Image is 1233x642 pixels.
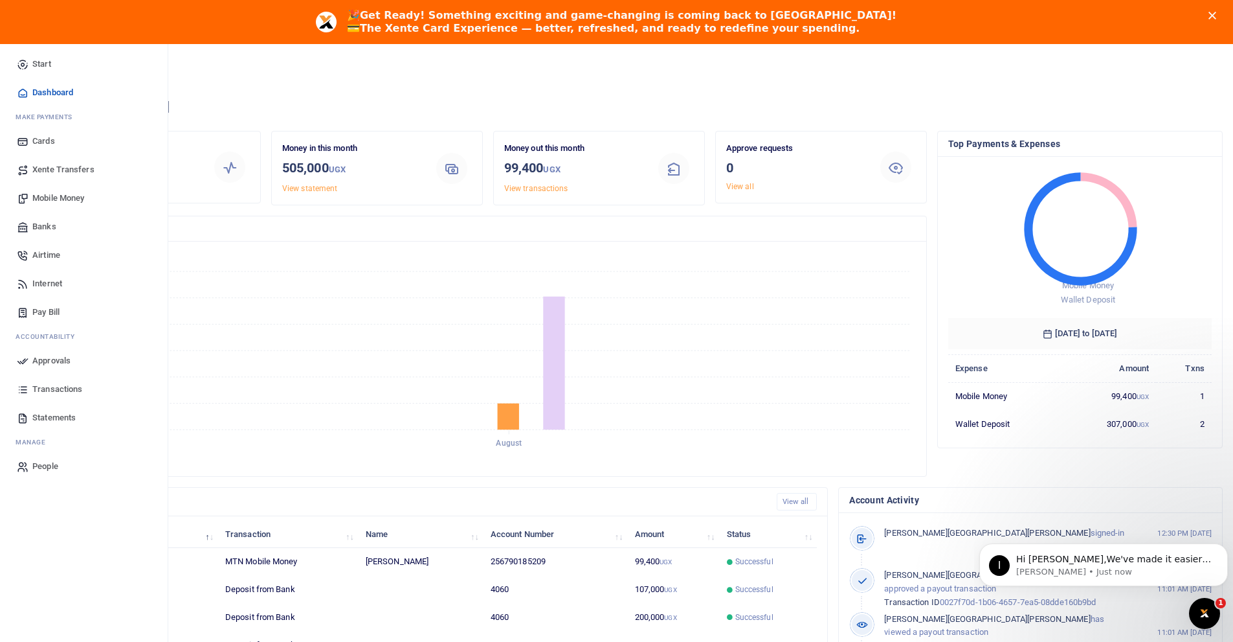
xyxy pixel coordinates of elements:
[948,382,1063,410] td: Mobile Money
[884,528,1090,538] span: [PERSON_NAME][GEOGRAPHIC_DATA][PERSON_NAME]
[777,493,817,510] a: View all
[948,410,1063,437] td: Wallet Deposit
[884,570,1090,580] span: [PERSON_NAME][GEOGRAPHIC_DATA][PERSON_NAME]
[627,548,719,576] td: 99,400
[10,375,157,404] a: Transactions
[360,22,860,34] b: The Xente Card Experience — better, refreshed, and ready to redefine your spending.
[483,604,628,632] td: 4060
[10,184,157,212] a: Mobile Money
[10,212,157,241] a: Banks
[32,306,60,319] span: Pay Bill
[1208,12,1221,19] div: Close
[543,165,560,174] small: UGX
[1137,421,1149,428] small: UGX
[32,192,84,205] span: Mobile Money
[10,452,157,481] a: People
[282,184,337,193] a: View statement
[496,439,522,448] tspan: August
[218,520,359,548] th: Transaction: activate to sort column ascending
[627,520,719,548] th: Amount: activate to sort column ascending
[360,9,896,21] b: Get Ready! Something exciting and game-changing is coming back to [GEOGRAPHIC_DATA]!
[726,158,866,178] h3: 0
[10,347,157,375] a: Approvals
[282,158,422,179] h3: 505,000
[735,584,773,595] span: Successful
[218,604,359,632] td: Deposit from Bank
[10,432,157,452] li: M
[10,404,157,432] a: Statements
[218,576,359,604] td: Deposit from Bank
[504,184,568,193] a: View transactions
[1156,382,1212,410] td: 1
[664,586,676,593] small: UGX
[948,137,1212,151] h4: Top Payments & Expenses
[1061,295,1115,304] span: Wallet Deposit
[347,9,896,35] div: 🎉 💳
[735,612,773,623] span: Successful
[218,548,359,576] td: MTN Mobile Money
[10,78,157,107] a: Dashboard
[884,569,1129,609] p: has approved a payout transaction 0027f70d-1b06-4657-7ea5-08dde160b9bd
[948,354,1063,382] th: Expense
[359,520,483,548] th: Name: activate to sort column ascending
[849,493,1212,507] h4: Account Activity
[32,383,82,396] span: Transactions
[32,277,62,290] span: Internet
[1156,410,1212,437] td: 2
[10,127,157,155] a: Cards
[49,100,1223,114] h4: Hello [PERSON_NAME]
[1216,598,1226,608] span: 1
[32,354,71,367] span: Approvals
[884,597,939,607] span: Transaction ID
[483,520,628,548] th: Account Number: activate to sort column ascending
[884,614,1090,624] span: [PERSON_NAME][GEOGRAPHIC_DATA][PERSON_NAME]
[1189,598,1220,629] iframe: Intercom live chat
[504,142,644,155] p: Money out this month
[32,135,55,148] span: Cards
[735,556,773,567] span: Successful
[32,249,60,262] span: Airtime
[884,527,1129,540] p: signed-in
[10,50,157,78] a: Start
[948,318,1212,349] h6: [DATE] to [DATE]
[726,182,754,191] a: View all
[32,460,58,473] span: People
[660,558,672,566] small: UGX
[1156,354,1212,382] th: Txns
[32,86,73,99] span: Dashboard
[1137,393,1149,400] small: UGX
[10,269,157,298] a: Internet
[1063,410,1157,437] td: 307,000
[32,58,51,71] span: Start
[60,495,766,509] h4: Recent Transactions
[359,548,483,576] td: [PERSON_NAME]
[483,548,628,576] td: 256790185209
[10,107,157,127] li: M
[32,411,76,424] span: Statements
[25,332,74,341] span: countability
[32,220,56,233] span: Banks
[719,520,817,548] th: Status: activate to sort column ascending
[329,165,346,174] small: UGX
[316,12,337,32] img: Profile image for Aceng
[60,222,916,236] h4: Transactions Overview
[664,614,676,621] small: UGX
[627,576,719,604] td: 107,000
[504,158,644,179] h3: 99,400
[22,437,46,447] span: anage
[10,241,157,269] a: Airtime
[1157,627,1212,638] small: 11:01 AM [DATE]
[10,327,157,347] li: Ac
[627,604,719,632] td: 200,000
[1062,281,1114,290] span: Mobile Money
[22,112,72,122] span: ake Payments
[1063,382,1157,410] td: 99,400
[974,516,1233,607] iframe: Intercom notifications message
[10,298,157,327] a: Pay Bill
[282,142,422,155] p: Money in this month
[1063,354,1157,382] th: Amount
